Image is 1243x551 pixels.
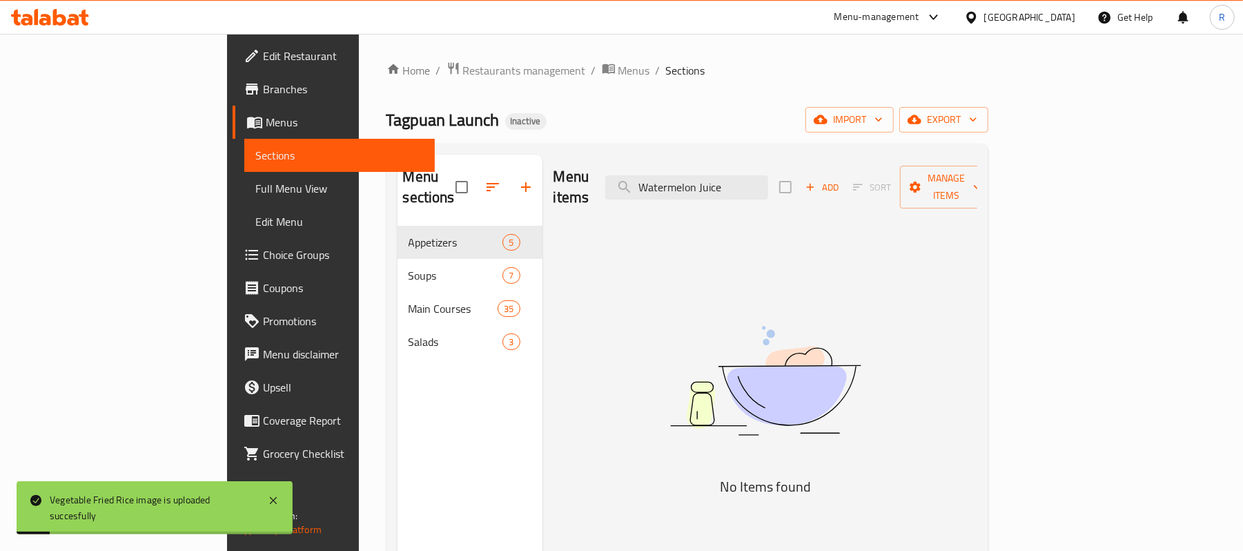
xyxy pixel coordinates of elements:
span: Coupons [263,280,424,296]
span: Sections [255,147,424,164]
span: Add item [800,177,844,198]
span: Add [803,180,841,195]
span: Upsell [263,379,424,396]
a: Coverage Report [233,404,435,437]
a: Full Menu View [244,172,435,205]
div: Soups7 [398,259,542,292]
div: Salads3 [398,325,542,358]
a: Promotions [233,304,435,338]
button: import [805,107,894,133]
button: Add [800,177,844,198]
span: Branches [263,81,424,97]
a: Grocery Checklist [233,437,435,470]
a: Edit Menu [244,205,435,238]
span: Select section first [844,177,900,198]
span: Choice Groups [263,246,424,263]
span: Coverage Report [263,412,424,429]
span: Appetizers [409,234,503,251]
div: Menu-management [834,9,919,26]
li: / [656,62,660,79]
span: Full Menu View [255,180,424,197]
span: Main Courses [409,300,498,317]
span: 7 [503,269,519,282]
a: Upsell [233,371,435,404]
span: Menus [618,62,650,79]
a: Restaurants management [447,61,586,79]
span: Promotions [263,313,424,329]
span: Manage items [911,170,981,204]
span: Tagpuan Launch [386,104,500,135]
a: Menus [233,106,435,139]
span: Edit Restaurant [263,48,424,64]
nav: breadcrumb [386,61,988,79]
div: Appetizers5 [398,226,542,259]
button: export [899,107,988,133]
span: 3 [503,336,519,349]
span: Grocery Checklist [263,445,424,462]
input: search [605,175,768,200]
nav: Menu sections [398,220,542,364]
li: / [591,62,596,79]
span: Inactive [505,115,547,127]
div: Inactive [505,113,547,130]
img: dish.svg [593,289,938,472]
span: Salads [409,333,503,350]
li: / [436,62,441,79]
span: Menu disclaimer [263,346,424,362]
h5: No Items found [593,476,938,498]
div: [GEOGRAPHIC_DATA] [984,10,1075,25]
a: Menus [602,61,650,79]
h2: Menu items [554,166,589,208]
span: Restaurants management [463,62,586,79]
a: Sections [244,139,435,172]
span: 35 [498,302,519,316]
span: Soups [409,267,503,284]
a: Menu disclaimer [233,338,435,371]
span: export [910,111,977,128]
a: Branches [233,72,435,106]
span: Edit Menu [255,213,424,230]
a: Choice Groups [233,238,435,271]
span: Sections [666,62,705,79]
button: Manage items [900,166,992,209]
span: R [1219,10,1225,25]
div: Vegetable Fried Rice image is uploaded succesfully [50,492,254,523]
span: Sort sections [476,171,509,204]
span: import [816,111,883,128]
a: Edit Restaurant [233,39,435,72]
a: Coupons [233,271,435,304]
span: 5 [503,236,519,249]
span: Menus [266,114,424,130]
div: Main Courses35 [398,292,542,325]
